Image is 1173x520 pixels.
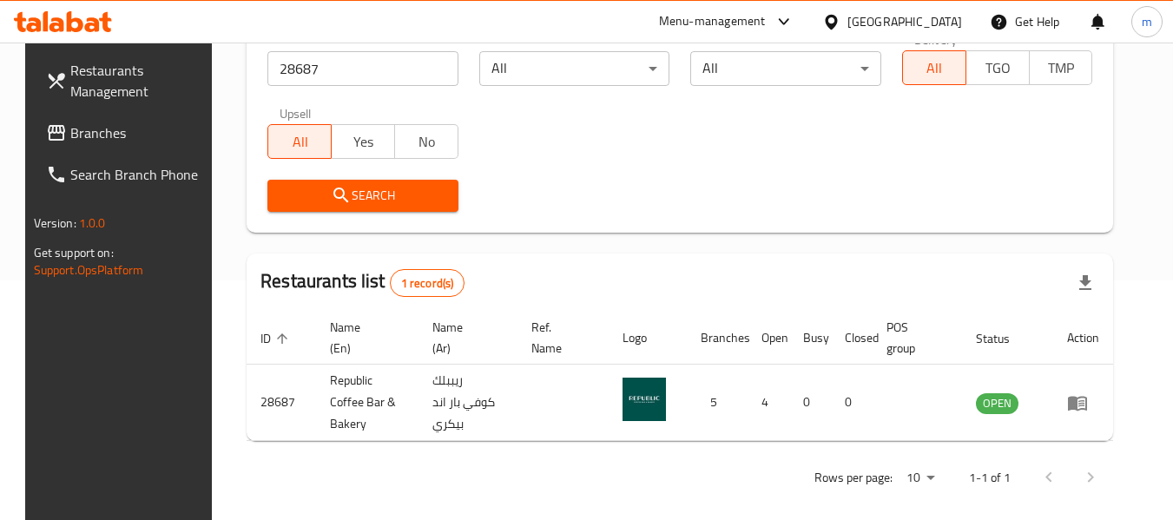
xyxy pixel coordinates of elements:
[1067,392,1099,413] div: Menu
[965,50,1030,85] button: TGO
[267,124,332,159] button: All
[402,129,451,155] span: No
[418,365,517,441] td: ريببلك كوفي بار اند بيكري
[687,365,748,441] td: 5
[34,259,144,281] a: Support.OpsPlatform
[32,49,221,112] a: Restaurants Management
[34,241,114,264] span: Get support on:
[976,393,1018,413] span: OPEN
[247,312,1113,441] table: enhanced table
[70,164,208,185] span: Search Branch Phone
[281,185,445,207] span: Search
[789,312,831,365] th: Busy
[659,11,766,32] div: Menu-management
[831,365,873,441] td: 0
[789,365,831,441] td: 0
[330,317,398,359] span: Name (En)
[432,317,497,359] span: Name (Ar)
[79,212,106,234] span: 1.0.0
[32,112,221,154] a: Branches
[748,312,789,365] th: Open
[623,378,666,421] img: Republic Coffee Bar & Bakery
[339,129,388,155] span: Yes
[70,122,208,143] span: Branches
[247,365,316,441] td: 28687
[900,465,941,491] div: Rows per page:
[531,317,588,359] span: Ref. Name
[479,51,670,86] div: All
[316,365,418,441] td: Republic Coffee Bar & Bakery
[260,268,465,297] h2: Restaurants list
[973,56,1023,81] span: TGO
[280,107,312,119] label: Upsell
[70,60,208,102] span: Restaurants Management
[902,50,966,85] button: All
[814,467,893,489] p: Rows per page:
[34,212,76,234] span: Version:
[1142,12,1152,31] span: m
[1037,56,1086,81] span: TMP
[267,51,458,86] input: Search for restaurant name or ID..
[390,269,465,297] div: Total records count
[1053,312,1113,365] th: Action
[910,56,959,81] span: All
[1064,262,1106,304] div: Export file
[1029,50,1093,85] button: TMP
[391,275,465,292] span: 1 record(s)
[609,312,687,365] th: Logo
[32,154,221,195] a: Search Branch Phone
[394,124,458,159] button: No
[748,365,789,441] td: 4
[886,317,941,359] span: POS group
[690,51,881,86] div: All
[331,124,395,159] button: Yes
[914,33,958,45] label: Delivery
[687,312,748,365] th: Branches
[275,129,325,155] span: All
[260,328,293,349] span: ID
[267,180,458,212] button: Search
[831,312,873,365] th: Closed
[976,393,1018,414] div: OPEN
[847,12,962,31] div: [GEOGRAPHIC_DATA]
[969,467,1011,489] p: 1-1 of 1
[976,328,1032,349] span: Status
